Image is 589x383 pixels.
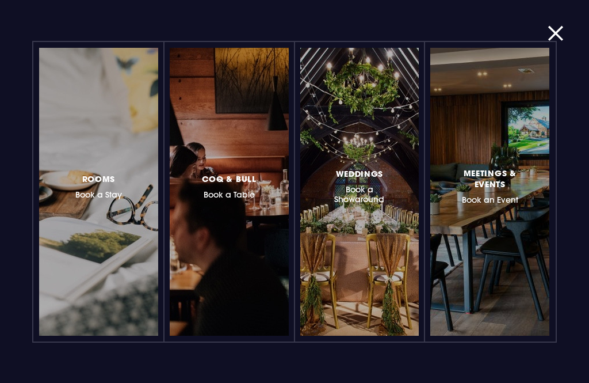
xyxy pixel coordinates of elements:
h3: Book a Showaround [326,166,393,204]
span: Meetings & Events [456,168,524,189]
a: RoomsBook a Stay [39,48,158,336]
h3: Book a Table [202,172,257,200]
span: Rooms [82,173,116,184]
span: Weddings [336,168,384,179]
h3: Book a Stay [75,172,122,200]
h3: Book an Event [456,166,524,205]
a: Coq & BullBook a Table [170,48,289,336]
span: Coq & Bull [202,173,257,184]
a: WeddingsBook a Showaround [300,48,419,336]
a: Meetings & EventsBook an Event [430,48,549,336]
